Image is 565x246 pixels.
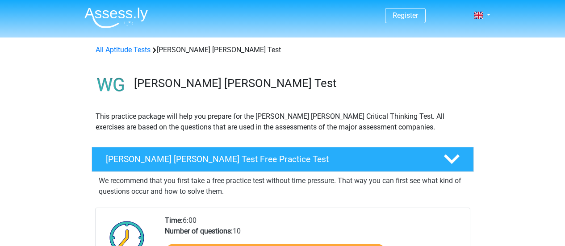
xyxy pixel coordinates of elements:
p: This practice package will help you prepare for the [PERSON_NAME] [PERSON_NAME] Critical Thinking... [96,111,470,133]
b: Number of questions: [165,227,233,235]
img: watson glaser test [92,66,130,104]
div: [PERSON_NAME] [PERSON_NAME] Test [92,45,473,55]
p: We recommend that you first take a free practice test without time pressure. That way you can fir... [99,175,467,197]
a: [PERSON_NAME] [PERSON_NAME] Test Free Practice Test [88,147,477,172]
a: All Aptitude Tests [96,46,151,54]
a: Register [393,11,418,20]
img: Assessly [84,7,148,28]
h4: [PERSON_NAME] [PERSON_NAME] Test Free Practice Test [106,154,429,164]
h3: [PERSON_NAME] [PERSON_NAME] Test [134,76,467,90]
b: Time: [165,216,183,225]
